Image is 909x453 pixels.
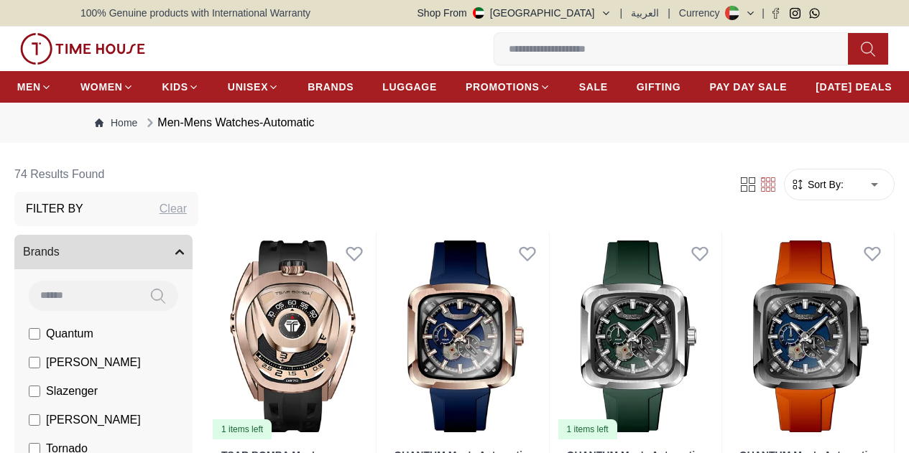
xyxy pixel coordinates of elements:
span: PROMOTIONS [466,80,540,94]
a: SALE [579,74,608,100]
a: QUANTUM Men's Automatic Green Dial Watch - QMG1135.3751 items left [555,232,721,441]
span: SALE [579,80,608,94]
span: Brands [23,243,60,261]
span: Slazenger [46,383,98,400]
span: Sort By: [805,177,844,192]
button: Sort By: [790,177,844,192]
span: LUGGAGE [382,80,437,94]
a: UNISEX [228,74,279,100]
a: Facebook [770,8,781,19]
span: KIDS [162,80,188,94]
span: Quantum [46,325,93,342]
span: | [762,6,765,20]
a: Whatsapp [809,8,820,19]
img: ... [20,33,145,65]
span: PAY DAY SALE [709,80,787,94]
img: United Arab Emirates [473,7,484,19]
h6: 74 Results Found [14,157,198,192]
a: PROMOTIONS [466,74,550,100]
a: PAY DAY SALE [709,74,787,100]
span: | [620,6,623,20]
button: Brands [14,235,193,269]
div: Currency [679,6,726,20]
a: BRANDS [308,74,354,100]
a: [DATE] DEALS [816,74,892,100]
span: 100% Genuine products with International Warranty [80,6,310,20]
span: MEN [17,80,41,94]
input: Slazenger [29,386,40,397]
a: Home [95,116,137,130]
button: Shop From[GEOGRAPHIC_DATA] [417,6,612,20]
span: [DATE] DEALS [816,80,892,94]
img: QUANTUM Men's Automatic Green Dial Watch - QMG1135.375 [555,232,721,441]
a: MEN [17,74,52,100]
a: GIFTING [637,74,681,100]
nav: Breadcrumb [80,103,829,143]
a: Instagram [790,8,800,19]
span: | [668,6,670,20]
div: Clear [160,200,187,218]
a: TSAR BOMBA Men's Automatic ROSE GOLD Dial Watch - TB8213ASET-071 items left [210,232,376,441]
span: GIFTING [637,80,681,94]
a: WOMEN [80,74,134,100]
div: 1 items left [213,419,272,439]
h3: Filter By [26,200,83,218]
input: Quantum [29,328,40,340]
input: [PERSON_NAME] [29,357,40,368]
img: QUANTUM Men's Automatic Blue Dial Watch - QMG1135.499 [382,232,548,441]
a: KIDS [162,74,199,100]
button: العربية [631,6,659,20]
div: 1 items left [558,419,617,439]
span: [PERSON_NAME] [46,354,141,371]
a: LUGGAGE [382,74,437,100]
input: [PERSON_NAME] [29,414,40,426]
span: BRANDS [308,80,354,94]
div: Men-Mens Watches-Automatic [143,114,314,131]
span: [PERSON_NAME] [46,411,141,429]
span: WOMEN [80,80,123,94]
img: TSAR BOMBA Men's Automatic ROSE GOLD Dial Watch - TB8213ASET-07 [210,232,376,441]
span: UNISEX [228,80,268,94]
img: QUANTUM Men's Automatic Blue Dial Watch - QMG1135.090 [728,232,894,441]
